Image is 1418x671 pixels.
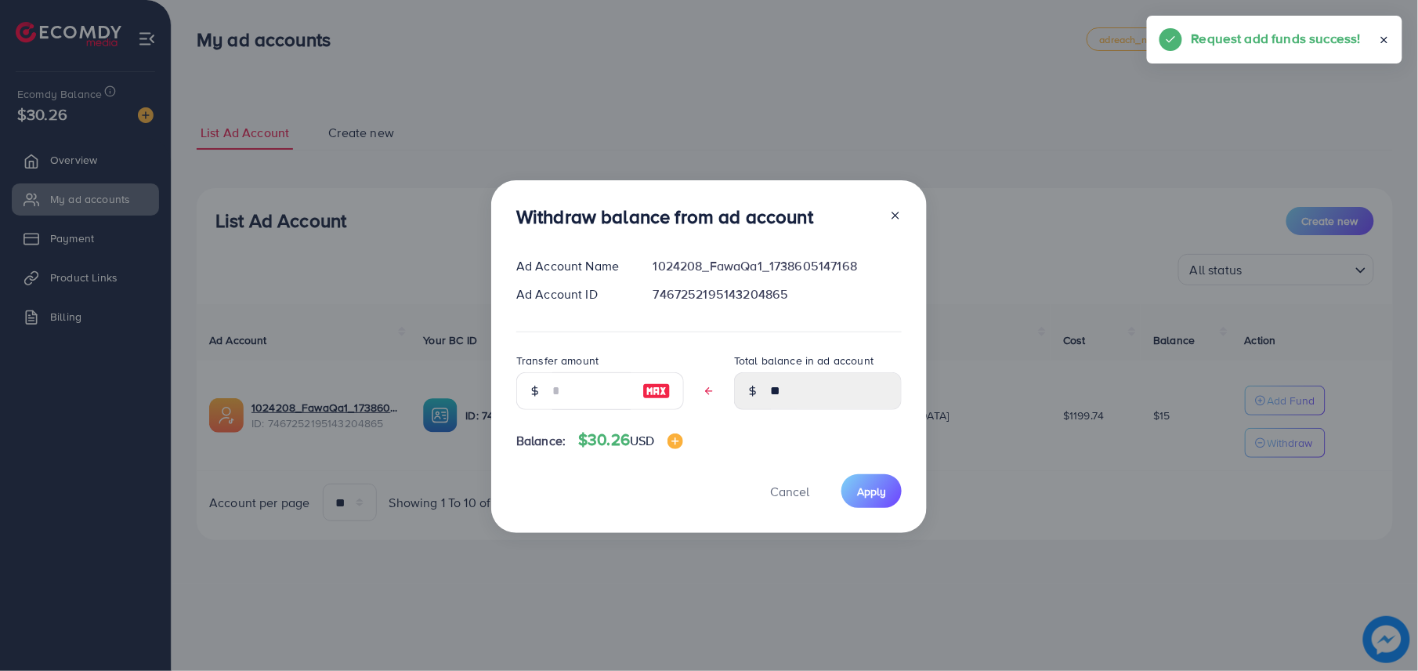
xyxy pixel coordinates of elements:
label: Total balance in ad account [734,353,874,368]
h4: $30.26 [578,430,682,450]
div: 7467252195143204865 [641,285,914,303]
span: Cancel [770,483,809,500]
h5: Request add funds success! [1192,28,1361,49]
button: Apply [841,474,902,508]
span: USD [630,432,654,449]
button: Cancel [751,474,829,508]
label: Transfer amount [516,353,599,368]
div: Ad Account Name [504,257,641,275]
div: Ad Account ID [504,285,641,303]
span: Balance: [516,432,566,450]
img: image [642,382,671,401]
div: 1024208_FawaQa1_1738605147168 [641,257,914,275]
span: Apply [857,484,886,499]
h3: Withdraw balance from ad account [516,205,813,228]
img: image [667,433,683,449]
